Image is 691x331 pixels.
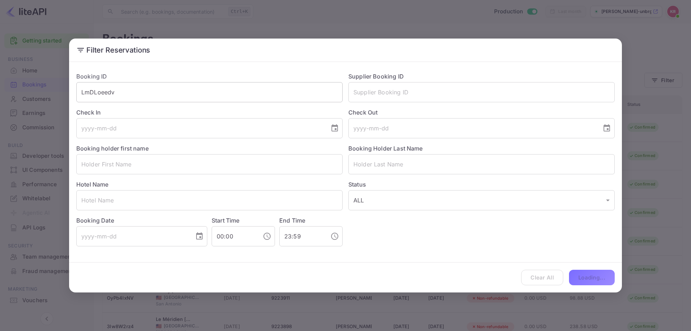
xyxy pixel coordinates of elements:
label: End Time [279,217,305,224]
input: Supplier Booking ID [348,82,615,102]
input: yyyy-mm-dd [348,118,597,138]
label: Booking ID [76,73,107,80]
label: Check Out [348,108,615,117]
input: Holder First Name [76,154,343,174]
button: Choose date [192,229,207,243]
input: Holder Last Name [348,154,615,174]
label: Check In [76,108,343,117]
label: Booking Holder Last Name [348,145,423,152]
button: Choose date [600,121,614,135]
button: Choose time, selected time is 11:59 PM [328,229,342,243]
div: ALL [348,190,615,210]
input: Hotel Name [76,190,343,210]
label: Hotel Name [76,181,109,188]
label: Status [348,180,615,189]
input: yyyy-mm-dd [76,118,325,138]
input: yyyy-mm-dd [76,226,189,246]
button: Choose time, selected time is 12:00 AM [260,229,274,243]
h2: Filter Reservations [69,39,622,62]
input: hh:mm [212,226,257,246]
label: Supplier Booking ID [348,73,404,80]
label: Booking holder first name [76,145,149,152]
input: hh:mm [279,226,325,246]
label: Start Time [212,217,240,224]
label: Booking Date [76,216,207,225]
input: Booking ID [76,82,343,102]
button: Choose date [328,121,342,135]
